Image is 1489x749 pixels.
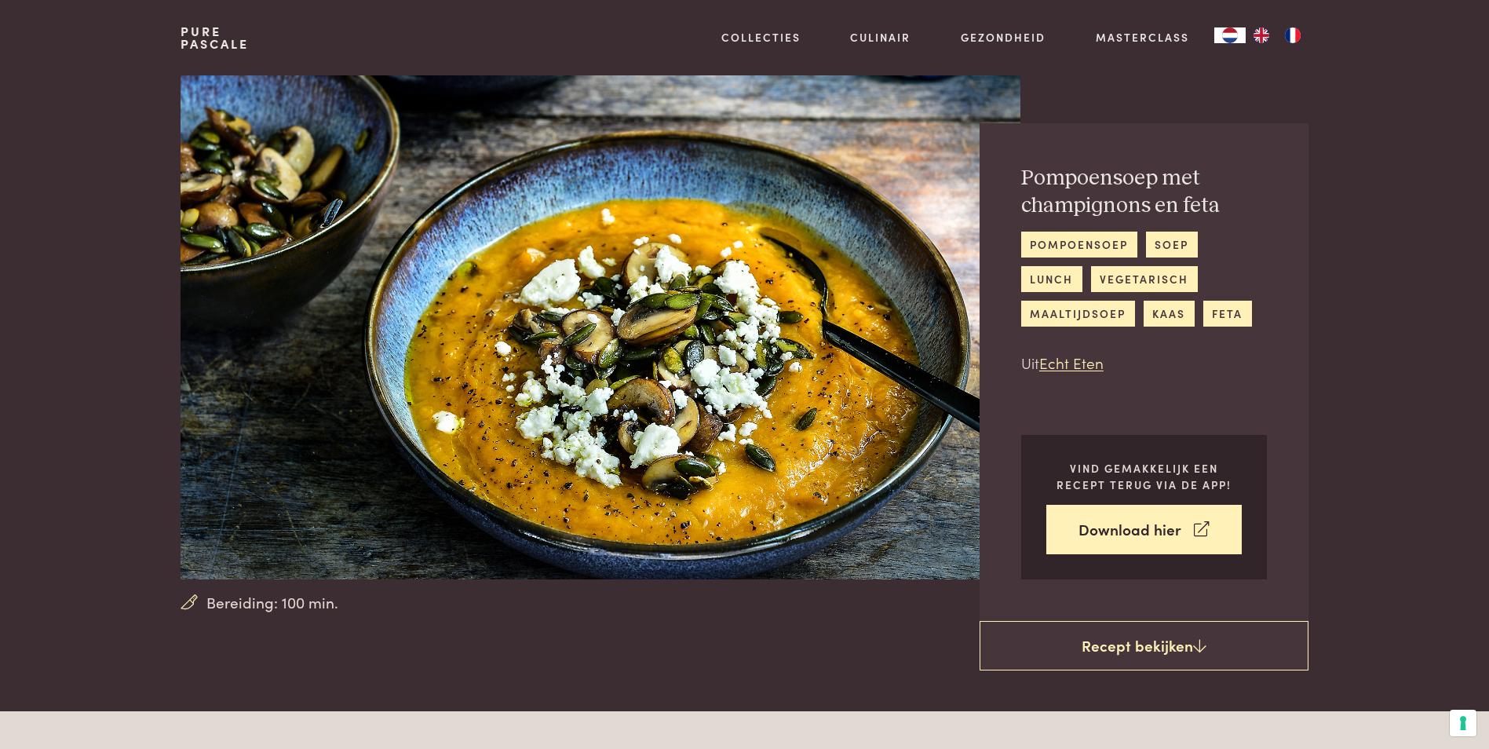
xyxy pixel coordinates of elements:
a: Recept bekijken [980,621,1308,671]
a: PurePascale [181,25,249,50]
a: feta [1203,301,1252,327]
a: EN [1246,27,1277,43]
p: Vind gemakkelijk een recept terug via de app! [1046,460,1242,492]
aside: Language selected: Nederlands [1214,27,1308,43]
p: Uit [1021,352,1267,374]
a: Echt Eten [1039,352,1104,373]
a: soep [1146,232,1198,258]
span: Bereiding: 100 min. [206,591,338,614]
a: Download hier [1046,505,1242,554]
a: Masterclass [1096,29,1189,46]
a: maaltijdsoep [1021,301,1135,327]
a: NL [1214,27,1246,43]
a: lunch [1021,266,1082,292]
img: Pompoensoep met champignons en feta [181,75,1020,579]
h2: Pompoensoep met champignons en feta [1021,165,1267,219]
a: FR [1277,27,1308,43]
a: Collecties [721,29,801,46]
a: vegetarisch [1091,266,1198,292]
button: Uw voorkeuren voor toestemming voor trackingtechnologieën [1450,710,1476,736]
a: pompoensoep [1021,232,1137,258]
a: Culinair [850,29,911,46]
div: Language [1214,27,1246,43]
a: Gezondheid [961,29,1046,46]
ul: Language list [1246,27,1308,43]
a: kaas [1144,301,1195,327]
